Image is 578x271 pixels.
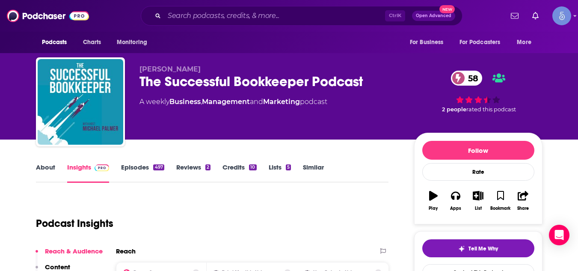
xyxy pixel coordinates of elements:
a: Show notifications dropdown [507,9,522,23]
div: List [475,206,482,211]
div: 5 [286,164,291,170]
a: Show notifications dropdown [529,9,542,23]
button: Open AdvancedNew [412,11,455,21]
img: The Successful Bookkeeper Podcast [38,59,123,145]
div: Rate [422,163,534,181]
div: Share [517,206,529,211]
button: open menu [511,34,542,51]
span: 58 [459,71,483,86]
div: 497 [153,164,164,170]
img: Podchaser - Follow, Share and Rate Podcasts [7,8,89,24]
span: Charts [83,36,101,48]
span: Logged in as Spiral5-G1 [552,6,571,25]
a: Charts [77,34,107,51]
a: Similar [303,163,324,183]
div: Open Intercom Messenger [549,225,569,245]
div: Apps [450,206,461,211]
p: Reach & Audience [45,247,103,255]
h1: Podcast Insights [36,217,113,230]
span: , [201,98,202,106]
span: Monitoring [117,36,147,48]
span: Tell Me Why [468,245,498,252]
a: Management [202,98,250,106]
div: Search podcasts, credits, & more... [141,6,462,26]
a: InsightsPodchaser Pro [67,163,110,183]
span: Ctrl K [385,10,405,21]
img: tell me why sparkle [458,245,465,252]
button: Apps [445,185,467,216]
button: open menu [111,34,158,51]
h2: Reach [116,247,136,255]
span: Open Advanced [416,14,451,18]
div: Bookmark [490,206,510,211]
button: tell me why sparkleTell Me Why [422,239,534,257]
span: [PERSON_NAME] [139,65,201,73]
input: Search podcasts, credits, & more... [164,9,385,23]
button: Play [422,185,445,216]
button: Bookmark [489,185,512,216]
span: Podcasts [42,36,67,48]
button: Show profile menu [552,6,571,25]
a: 58 [451,71,483,86]
span: For Business [410,36,444,48]
a: Episodes497 [121,163,164,183]
div: A weekly podcast [139,97,327,107]
a: Reviews2 [176,163,210,183]
button: open menu [404,34,454,51]
span: rated this podcast [466,106,516,113]
span: New [439,5,455,13]
span: and [250,98,263,106]
a: Credits10 [222,163,256,183]
img: Podchaser Pro [95,164,110,171]
button: open menu [454,34,513,51]
span: 2 people [442,106,466,113]
div: 2 [205,164,210,170]
button: Follow [422,141,534,160]
a: Business [169,98,201,106]
span: For Podcasters [459,36,501,48]
span: More [517,36,531,48]
a: Lists5 [269,163,291,183]
p: Content [45,263,70,271]
img: User Profile [552,6,571,25]
button: Share [512,185,534,216]
div: Play [429,206,438,211]
div: 58 2 peoplerated this podcast [414,65,542,118]
a: About [36,163,55,183]
button: List [467,185,489,216]
button: open menu [36,34,78,51]
div: 10 [249,164,256,170]
button: Reach & Audience [36,247,103,263]
a: Marketing [263,98,300,106]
